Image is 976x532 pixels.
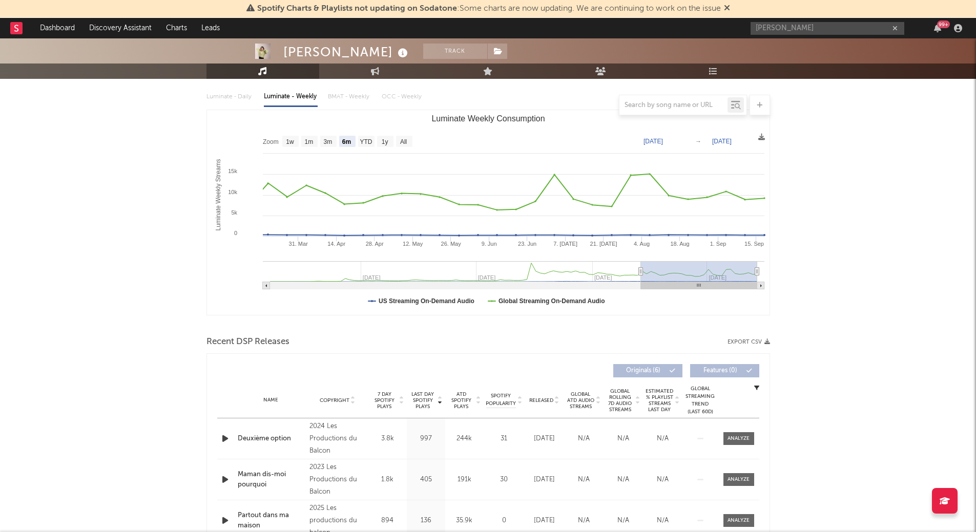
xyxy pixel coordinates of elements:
div: N/A [646,516,680,526]
span: : Some charts are now updating. We are continuing to work on the issue [257,5,721,13]
div: [DATE] [527,434,562,444]
button: 99+ [934,24,941,32]
text: 28. Apr [365,241,383,247]
button: Track [423,44,487,59]
div: [DATE] [527,516,562,526]
a: Charts [159,18,194,38]
text: Global Streaming On-Demand Audio [498,297,605,305]
div: N/A [567,475,601,485]
div: 3.8k [371,434,404,444]
div: 35.9k [448,516,481,526]
text: Luminate Weekly Consumption [431,114,545,123]
a: Dashboard [33,18,82,38]
div: 1.8k [371,475,404,485]
span: Released [529,397,553,403]
div: 30 [486,475,522,485]
text: 10k [228,189,237,195]
button: Features(0) [690,364,759,377]
div: 997 [409,434,443,444]
div: N/A [606,475,640,485]
span: Copyright [320,397,349,403]
text: 23. Jun [518,241,536,247]
div: 31 [486,434,522,444]
span: Global ATD Audio Streams [567,391,595,410]
text: 5k [231,209,237,216]
div: N/A [606,516,640,526]
text: 12. May [403,241,423,247]
text: → [695,138,701,145]
text: 1. Sep [710,241,726,247]
div: 191k [448,475,481,485]
input: Search by song name or URL [619,101,728,110]
text: 18. Aug [670,241,689,247]
text: All [400,138,406,145]
button: Originals(6) [613,364,682,377]
text: 0 [234,230,237,236]
text: 9. Jun [481,241,496,247]
span: Spotify Charts & Playlists not updating on Sodatone [257,5,457,13]
div: 405 [409,475,443,485]
div: 2024 Les Productions du Balcon [309,420,365,457]
div: 136 [409,516,443,526]
div: Global Streaming Trend (Last 60D) [685,385,716,416]
text: 1w [286,138,294,145]
text: 7. [DATE] [553,241,577,247]
svg: Luminate Weekly Consumption [207,110,770,315]
text: 1y [381,138,388,145]
span: Estimated % Playlist Streams Last Day [646,388,674,413]
div: N/A [567,516,601,526]
text: 26. May [441,241,461,247]
span: Global Rolling 7D Audio Streams [606,388,634,413]
text: Zoom [263,138,279,145]
input: Search for artists [751,22,904,35]
a: Partout dans ma maison [238,510,305,530]
text: 6m [342,138,350,145]
div: N/A [646,475,680,485]
span: Last Day Spotify Plays [409,391,437,410]
text: 15. Sep [744,241,764,247]
span: Dismiss [724,5,730,13]
text: 14. Apr [327,241,345,247]
text: [DATE] [712,138,732,145]
div: [DATE] [527,475,562,485]
text: Luminate Weekly Streams [215,159,222,231]
div: 894 [371,516,404,526]
span: Originals ( 6 ) [620,368,667,374]
text: US Streaming On-Demand Audio [379,297,474,305]
span: ATD Spotify Plays [448,391,475,410]
div: [PERSON_NAME] [283,44,410,60]
text: YTD [360,138,372,145]
span: Recent DSP Releases [206,336,289,348]
div: 244k [448,434,481,444]
text: 15k [228,168,237,174]
text: [DATE] [643,138,663,145]
div: 0 [486,516,522,526]
text: 31. Mar [288,241,308,247]
div: 99 + [937,20,950,28]
div: Luminate - Weekly [264,88,318,105]
text: 4. Aug [633,241,649,247]
button: Export CSV [728,339,770,345]
a: Discovery Assistant [82,18,159,38]
div: N/A [646,434,680,444]
text: 21. [DATE] [590,241,617,247]
span: Spotify Popularity [486,392,516,408]
a: Maman dis-moi pourquoi [238,470,305,490]
div: 2023 Les Productions du Balcon [309,461,365,498]
a: Leads [194,18,227,38]
span: Features ( 0 ) [697,368,744,374]
div: N/A [567,434,601,444]
text: 3m [323,138,332,145]
text: 1m [304,138,313,145]
div: N/A [606,434,640,444]
span: 7 Day Spotify Plays [371,391,398,410]
a: Deuxième option [238,434,305,444]
div: Name [238,396,305,404]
